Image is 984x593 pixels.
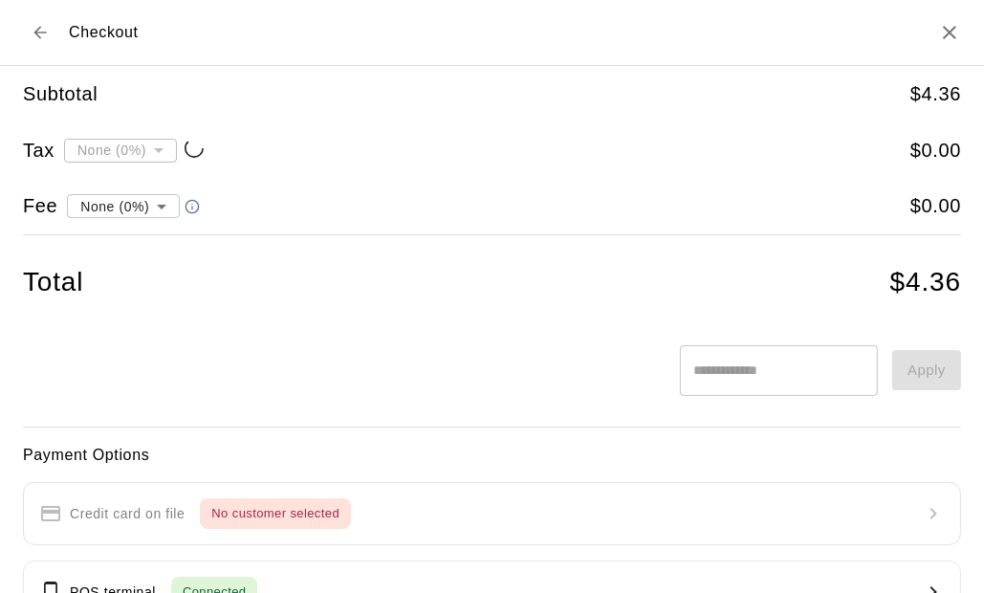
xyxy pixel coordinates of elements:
[910,193,961,219] h5: $ 0.00
[910,138,961,164] h5: $ 0.00
[23,81,98,107] h5: Subtotal
[910,81,961,107] h5: $ 4.36
[67,188,180,224] div: None (0%)
[23,15,139,50] div: Checkout
[938,21,961,44] button: Close
[64,132,177,167] div: None (0%)
[23,266,83,299] h4: Total
[23,15,57,50] button: Back to cart
[23,138,55,164] h5: Tax
[23,193,57,219] h5: Fee
[890,266,961,299] h4: $ 4.36
[23,443,961,468] h6: Payment Options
